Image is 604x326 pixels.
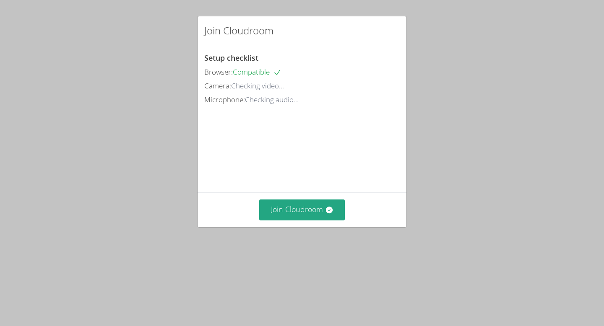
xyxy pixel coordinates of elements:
h2: Join Cloudroom [204,23,273,38]
span: Compatible [233,67,281,77]
span: Checking audio... [245,95,299,104]
button: Join Cloudroom [259,199,345,220]
span: Setup checklist [204,53,258,63]
span: Checking video... [231,81,284,91]
span: Camera: [204,81,231,91]
span: Microphone: [204,95,245,104]
span: Browser: [204,67,233,77]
